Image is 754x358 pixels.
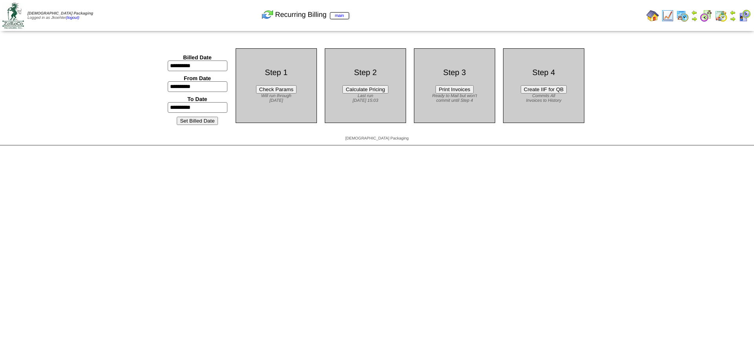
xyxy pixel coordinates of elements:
img: home.gif [646,9,659,22]
a: Calculate Pricing [342,86,388,92]
label: To Date [187,96,207,102]
img: arrowright.gif [730,16,736,22]
div: Step 3 [420,68,489,77]
img: arrowleft.gif [691,9,697,16]
img: calendarinout.gif [715,9,727,22]
img: arrowleft.gif [730,9,736,16]
label: Billed Date [183,54,211,61]
div: Will run through [DATE] [242,94,311,103]
img: calendarprod.gif [676,9,689,22]
label: From Date [184,75,211,81]
div: Ready to Mail but won't commit until Step 4 [420,94,489,103]
div: Commits All Invoices to History [509,94,578,103]
button: Check Params [256,85,296,94]
img: calendarblend.gif [700,9,712,22]
img: reconcile.gif [261,8,274,21]
button: Set Billed Date [177,117,218,125]
a: Print Invoices [436,86,473,92]
span: Recurring Billing [275,11,349,19]
a: main [330,12,349,19]
img: arrowright.gif [691,16,697,22]
div: Step 1 [242,68,311,77]
img: zoroco-logo-small.webp [2,2,24,29]
img: calendarcustomer.gif [738,9,751,22]
div: Last run [DATE] 15:03 [331,94,400,103]
a: Check Params [256,86,296,92]
div: Step 2 [331,68,400,77]
span: Logged in as Jkoehler [27,11,93,20]
a: (logout) [66,16,79,20]
a: Create IIF for QB [521,86,567,92]
img: line_graph.gif [661,9,674,22]
button: Create IIF for QB [521,85,567,94]
button: Print Invoices [436,85,473,94]
button: Calculate Pricing [342,85,388,94]
div: Step 4 [509,68,578,77]
span: [DEMOGRAPHIC_DATA] Packaging [345,136,408,141]
span: [DEMOGRAPHIC_DATA] Packaging [27,11,93,16]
